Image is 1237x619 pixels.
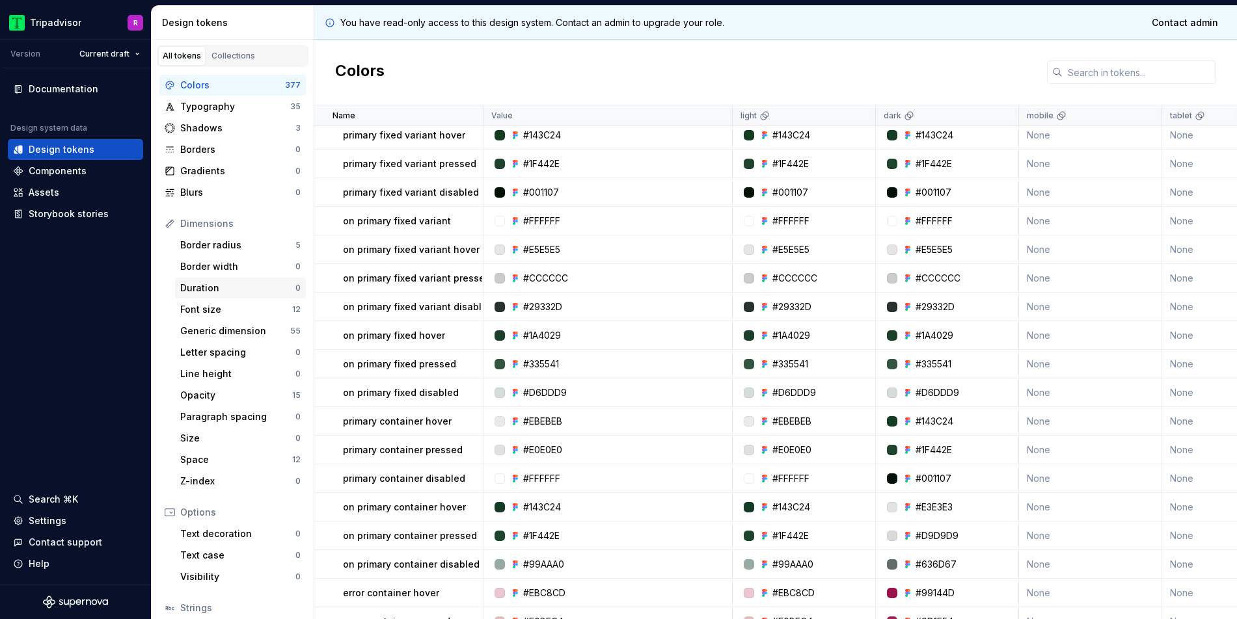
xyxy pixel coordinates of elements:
div: Design tokens [162,16,308,29]
div: #E0E0E0 [772,443,811,456]
a: Settings [8,510,143,531]
td: None [1019,264,1162,293]
a: Borders0 [159,139,306,160]
div: 0 [295,476,301,486]
div: #001107 [916,186,951,199]
a: Text decoration0 [175,523,306,544]
p: primary fixed variant disabled [343,186,479,199]
p: on primary fixed variant [343,215,451,228]
div: #FFFFFF [523,472,560,485]
img: 0ed0e8b8-9446-497d-bad0-376821b19aa5.png [9,15,25,31]
div: #CCCCCC [523,272,568,285]
div: #29332D [523,300,562,313]
div: Shadows [180,122,295,135]
div: 12 [292,454,301,465]
td: None [1019,493,1162,521]
div: #1F442E [523,529,560,542]
a: Generic dimension55 [175,321,306,341]
div: #EBC8CD [523,586,565,599]
input: Search in tokens... [1063,60,1216,84]
div: #FFFFFF [523,215,560,228]
div: Tripadvisor [30,16,81,29]
div: #D9D9D9 [916,529,958,542]
a: Design tokens [8,139,143,160]
a: Border radius5 [175,235,306,256]
td: None [1019,207,1162,235]
div: #D6DDD9 [916,386,959,399]
div: Font size [180,303,292,316]
div: #E0E0E0 [523,443,562,456]
p: primary fixed variant hover [343,129,465,142]
div: #636D67 [916,558,957,571]
button: Contact support [8,532,143,553]
div: Options [180,506,301,519]
div: Border width [180,260,295,273]
div: #001107 [523,186,559,199]
button: Search ⌘K [8,489,143,510]
div: All tokens [163,51,201,61]
div: Settings [29,514,66,527]
div: #CCCCCC [772,272,817,285]
a: Colors377 [159,75,306,96]
div: Version [10,49,40,59]
div: 35 [290,101,301,112]
a: Duration0 [175,278,306,298]
a: Z-index0 [175,471,306,492]
td: None [1019,579,1162,607]
div: Components [29,165,87,178]
div: #1A4029 [772,329,810,342]
div: Gradients [180,165,295,178]
a: Blurs0 [159,182,306,203]
div: R [133,18,138,28]
a: Text case0 [175,545,306,566]
div: #143C24 [916,129,953,142]
div: #E5E5E5 [772,243,809,256]
td: None [1019,407,1162,436]
div: Blurs [180,186,295,199]
div: #1F442E [916,157,952,170]
div: Help [29,557,49,570]
div: #001107 [772,186,808,199]
div: #D6DDD9 [772,386,816,399]
div: #143C24 [772,129,810,142]
div: 12 [292,304,301,315]
div: #1A4029 [523,329,561,342]
div: 0 [295,166,301,176]
a: Storybook stories [8,204,143,224]
div: #1A4029 [916,329,953,342]
div: 0 [295,572,301,582]
div: #E5E5E5 [916,243,953,256]
a: Visibility0 [175,566,306,587]
button: TripadvisorR [3,8,148,36]
td: None [1019,378,1162,407]
div: 15 [292,390,301,401]
div: 377 [285,80,301,90]
div: 0 [295,144,301,155]
div: #29332D [916,300,955,313]
div: 0 [295,187,301,198]
span: Contact admin [1152,16,1218,29]
td: None [1019,121,1162,150]
td: None [1019,436,1162,464]
a: Space12 [175,449,306,470]
td: None [1019,321,1162,350]
a: Border width0 [175,256,306,277]
div: Documentation [29,83,98,96]
div: Assets [29,186,59,199]
div: Borders [180,143,295,156]
a: Line height0 [175,363,306,384]
p: on primary container pressed [343,529,477,542]
div: Collections [211,51,255,61]
div: #1F442E [916,443,952,456]
p: on primary fixed variant hover [343,243,480,256]
div: 0 [295,433,301,443]
div: #FFFFFF [772,215,809,228]
svg: Supernova Logo [43,596,108,609]
div: Colors [180,79,285,92]
div: #143C24 [772,501,810,514]
div: #D6DDD9 [523,386,567,399]
div: 0 [295,529,301,539]
p: on primary fixed variant disabled [343,300,493,313]
div: #EBEBEB [523,415,562,428]
p: on primary fixed hover [343,329,445,342]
